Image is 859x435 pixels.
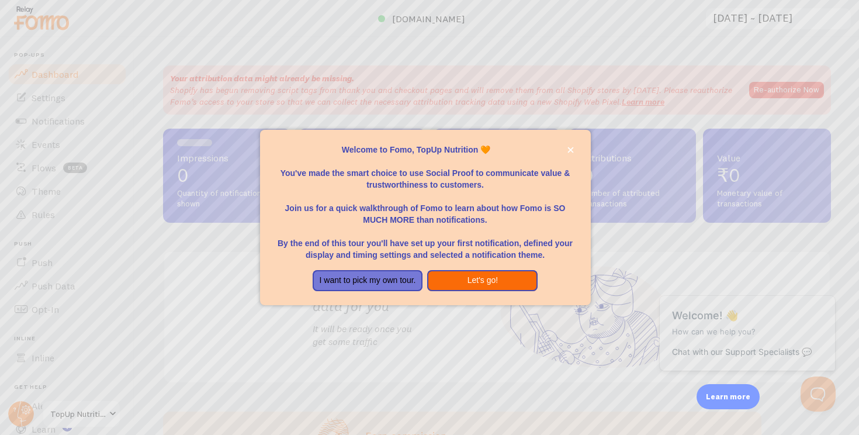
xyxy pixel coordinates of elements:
[697,384,760,409] div: Learn more
[274,226,577,261] p: By the end of this tour you'll have set up your first notification, defined your display and timi...
[427,270,538,291] button: Let's go!
[274,156,577,191] p: You've made the smart choice to use Social Proof to communicate value & trustworthiness to custom...
[706,391,750,402] p: Learn more
[274,144,577,156] p: Welcome to Fomo, TopUp Nutrition 🧡
[274,191,577,226] p: Join us for a quick walkthrough of Fomo to learn about how Fomo is SO MUCH MORE than notifications.
[313,270,423,291] button: I want to pick my own tour.
[260,130,591,305] div: Welcome to Fomo, TopUp Nutrition 🧡You&amp;#39;ve made the smart choice to use Social Proof to com...
[564,144,577,156] button: close,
